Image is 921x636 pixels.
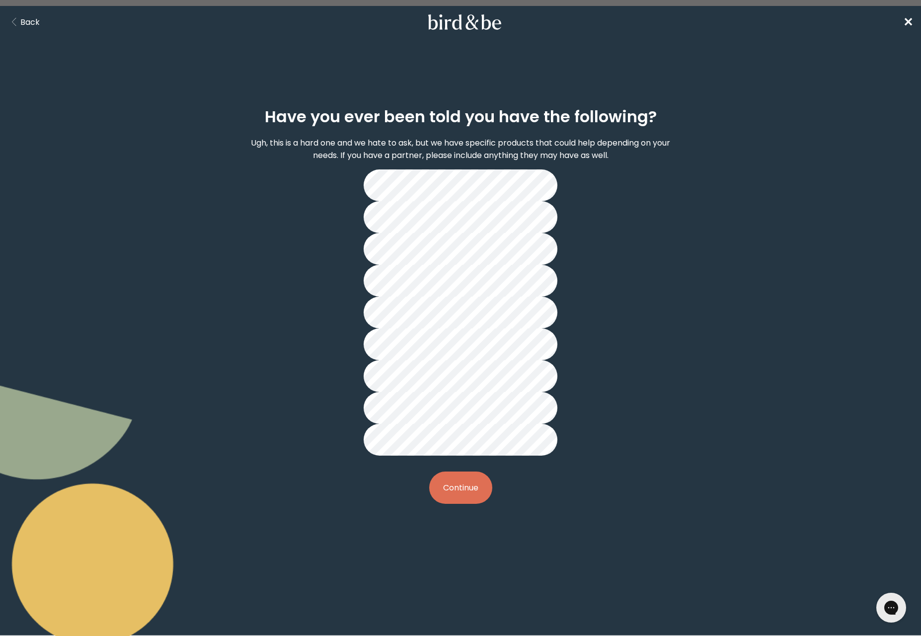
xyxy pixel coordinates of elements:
button: Continue [429,472,492,504]
button: Back Button [8,16,40,28]
span: ✕ [903,14,913,30]
h2: Have you ever been told you have the following? [265,105,657,129]
iframe: Gorgias live chat messenger [871,589,911,626]
p: Ugh, this is a hard one and we hate to ask, but we have specific products that could help dependi... [238,137,683,161]
a: ✕ [903,13,913,31]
